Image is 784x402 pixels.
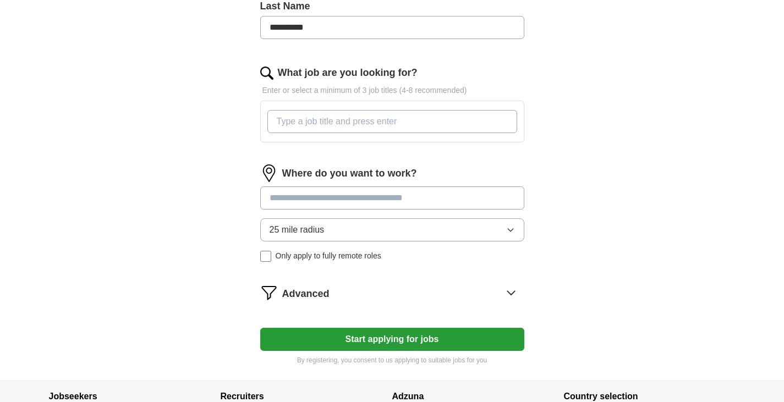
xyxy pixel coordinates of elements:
img: location.png [260,164,278,182]
span: Only apply to fully remote roles [276,250,381,262]
span: 25 mile radius [270,223,325,236]
span: Advanced [282,287,330,301]
input: Only apply to fully remote roles [260,251,271,262]
input: Type a job title and press enter [267,110,517,133]
button: Start applying for jobs [260,328,524,351]
img: filter [260,284,278,301]
label: Where do you want to work? [282,166,417,181]
p: Enter or select a minimum of 3 job titles (4-8 recommended) [260,85,524,96]
label: What job are you looking for? [278,65,418,80]
button: 25 mile radius [260,218,524,241]
p: By registering, you consent to us applying to suitable jobs for you [260,355,524,365]
img: search.png [260,67,273,80]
